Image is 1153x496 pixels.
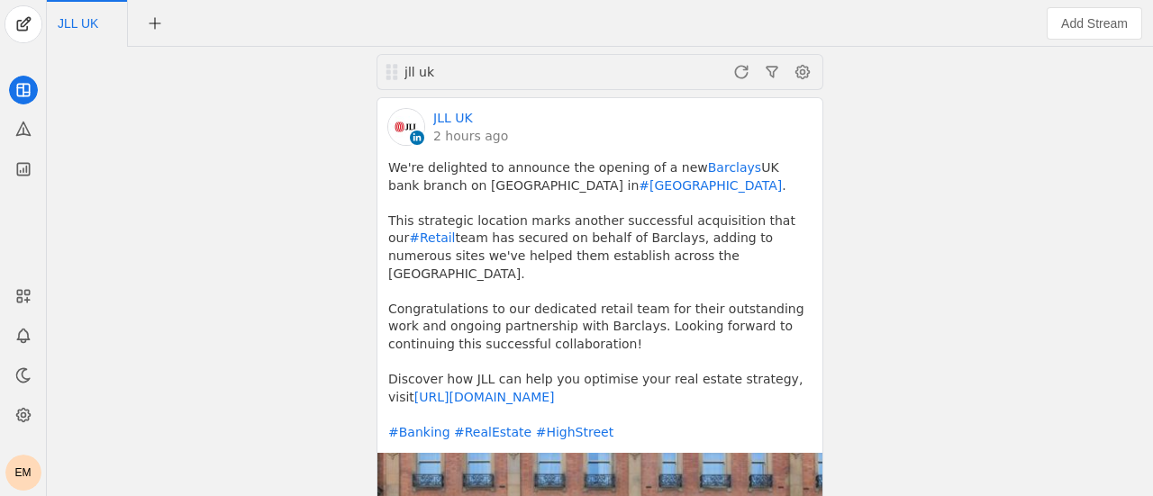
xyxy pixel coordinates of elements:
span: Add Stream [1061,14,1128,32]
a: #HighStreet [536,425,613,439]
div: jll uk [403,63,619,81]
a: Barclays [708,160,761,175]
a: 2 hours ago [433,127,508,145]
button: Add Stream [1047,7,1142,40]
app-icon-button: New Tab [139,15,171,30]
a: #Retail [409,230,455,245]
a: JLL UK [433,109,473,127]
img: cache [388,109,424,145]
a: #Banking [388,425,450,439]
span: Click to edit name [58,17,98,30]
a: #RealEstate [454,425,531,439]
pre: We're delighted to announce the opening of a new UK bank branch on [GEOGRAPHIC_DATA] in . This st... [388,159,812,442]
div: jll uk [404,63,619,81]
a: [URL][DOMAIN_NAME] [414,390,555,404]
a: #[GEOGRAPHIC_DATA] [639,178,782,193]
button: EM [5,455,41,491]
